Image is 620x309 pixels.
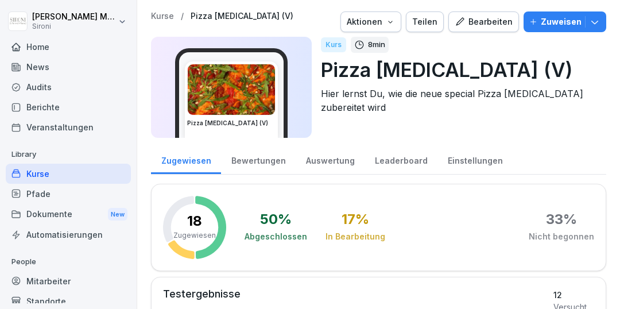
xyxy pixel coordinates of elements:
img: ptfehjakux1ythuqs2d8013j.png [188,64,275,115]
p: Sironi [32,22,116,30]
a: Pizza [MEDICAL_DATA] (V) [191,11,293,21]
div: 17 % [342,213,369,226]
div: 33 % [546,213,577,226]
p: Library [6,145,131,164]
a: Bewertungen [221,145,296,174]
p: / [181,11,184,21]
h3: Pizza [MEDICAL_DATA] (V) [187,119,276,128]
a: Automatisierungen [6,225,131,245]
p: Zugewiesen [173,230,216,241]
p: [PERSON_NAME] Malec [32,12,116,22]
div: Dokumente [6,204,131,225]
div: Testergebnisse [163,289,548,299]
a: Veranstaltungen [6,117,131,137]
a: Home [6,37,131,57]
div: Teilen [412,16,437,28]
a: Leaderboard [365,145,437,174]
a: DokumenteNew [6,204,131,225]
div: In Bearbeitung [325,231,385,242]
a: Pfade [6,184,131,204]
div: 50 % [260,213,292,226]
a: Audits [6,77,131,97]
p: Pizza [MEDICAL_DATA] (V) [321,55,597,84]
div: Abgeschlossen [245,231,307,242]
a: Kurse [151,11,174,21]
a: Zugewiesen [151,145,221,174]
button: Aktionen [340,11,401,32]
button: Zuweisen [524,11,606,32]
a: Berichte [6,97,131,117]
p: People [6,253,131,271]
button: Bearbeiten [448,11,519,32]
div: New [108,208,127,221]
p: 8 min [368,39,385,51]
div: Bearbeiten [455,16,513,28]
a: Kurse [6,164,131,184]
div: Nicht begonnen [529,231,594,242]
div: Aktionen [347,16,395,28]
p: 18 [187,214,202,228]
button: Teilen [406,11,444,32]
p: Hier lernst Du, wie die neue special Pizza [MEDICAL_DATA] zubereitet wird [321,87,597,114]
div: 12 [553,289,594,301]
a: Einstellungen [437,145,513,174]
a: Mitarbeiter [6,271,131,291]
p: Zuweisen [541,16,582,28]
a: News [6,57,131,77]
a: Auswertung [296,145,365,174]
div: Kurs [321,37,346,52]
